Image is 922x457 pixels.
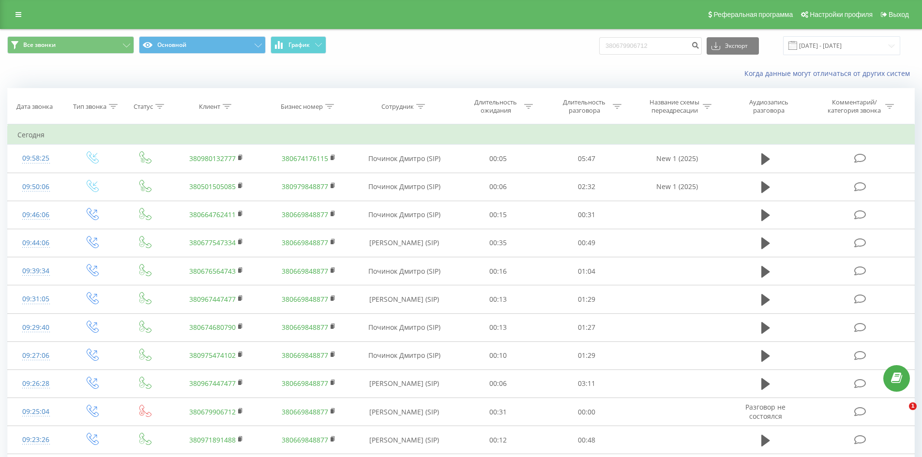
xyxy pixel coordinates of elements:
a: 380669848877 [282,435,328,444]
td: [PERSON_NAME] (SIP) [355,229,454,257]
div: 09:27:06 [17,346,55,365]
div: 09:50:06 [17,177,55,196]
div: 09:31:05 [17,290,55,309]
div: Бизнес номер [281,103,323,111]
td: 00:13 [454,285,543,313]
td: Починок Дмитро (SIP) [355,145,454,173]
td: [PERSON_NAME] (SIP) [355,285,454,313]
a: 380669848877 [282,295,328,304]
td: 00:15 [454,201,543,229]
a: 380669848877 [282,323,328,332]
td: Починок Дмитро (SIP) [355,341,454,369]
a: 380674680790 [189,323,236,332]
div: 09:23:26 [17,430,55,449]
div: 09:25:04 [17,402,55,421]
a: 380975474102 [189,351,236,360]
a: 380669848877 [282,351,328,360]
a: 380664762411 [189,210,236,219]
a: 380669848877 [282,379,328,388]
td: 03:11 [543,369,631,398]
div: 09:26:28 [17,374,55,393]
a: 380669848877 [282,266,328,276]
td: Починок Дмитро (SIP) [355,173,454,201]
a: 380979848877 [282,182,328,191]
a: 380677547334 [189,238,236,247]
a: 380676564743 [189,266,236,276]
td: Починок Дмитро (SIP) [355,313,454,341]
div: 09:29:40 [17,318,55,337]
td: 01:27 [543,313,631,341]
td: 00:13 [454,313,543,341]
div: Комментарий/категория звонка [826,98,883,115]
button: График [271,36,326,54]
span: Разговор не состоялся [745,402,786,420]
a: 380501505085 [189,182,236,191]
td: 00:06 [454,369,543,398]
a: 380669848877 [282,238,328,247]
iframe: Intercom live chat [889,402,912,426]
div: Сотрудник [381,103,414,111]
span: Все звонки [23,41,56,49]
div: Клиент [199,103,220,111]
span: Выход [889,11,909,18]
div: 09:39:34 [17,262,55,280]
td: 00:05 [454,145,543,173]
div: Аудиозапись разговора [737,98,800,115]
button: Все звонки [7,36,134,54]
span: Реферальная программа [713,11,793,18]
td: 00:48 [543,426,631,454]
a: Когда данные могут отличаться от других систем [744,69,915,78]
a: 380674176115 [282,154,328,163]
td: 00:10 [454,341,543,369]
td: Сегодня [8,125,915,145]
a: 380967447477 [189,379,236,388]
a: 380669848877 [282,210,328,219]
div: Название схемы переадресации [649,98,700,115]
div: Дата звонка [16,103,53,111]
a: 380971891488 [189,435,236,444]
input: Поиск по номеру [599,37,702,55]
td: 02:32 [543,173,631,201]
a: 380967447477 [189,295,236,304]
a: 380669848877 [282,407,328,416]
div: 09:58:25 [17,149,55,168]
div: Тип звонка [73,103,106,111]
td: 00:31 [454,398,543,426]
div: 09:44:06 [17,234,55,252]
div: Статус [134,103,153,111]
td: 00:16 [454,257,543,285]
a: 380980132777 [189,154,236,163]
td: 01:04 [543,257,631,285]
td: [PERSON_NAME] (SIP) [355,426,454,454]
div: 09:46:06 [17,206,55,224]
td: Починок Дмитро (SIP) [355,201,454,229]
td: 00:06 [454,173,543,201]
button: Основной [139,36,266,54]
td: 00:31 [543,201,631,229]
td: New 1 (2025) [631,145,723,173]
a: 380679906712 [189,407,236,416]
td: 05:47 [543,145,631,173]
td: 01:29 [543,341,631,369]
td: 00:00 [543,398,631,426]
td: 00:35 [454,229,543,257]
td: [PERSON_NAME] (SIP) [355,398,454,426]
span: График [288,42,310,48]
td: 00:12 [454,426,543,454]
td: 00:49 [543,229,631,257]
td: Починок Дмитро (SIP) [355,257,454,285]
button: Экспорт [707,37,759,55]
div: Длительность разговора [559,98,610,115]
td: New 1 (2025) [631,173,723,201]
div: Длительность ожидания [470,98,522,115]
td: [PERSON_NAME] (SIP) [355,369,454,398]
span: 1 [909,402,917,410]
td: 01:29 [543,285,631,313]
span: Настройки профиля [810,11,873,18]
